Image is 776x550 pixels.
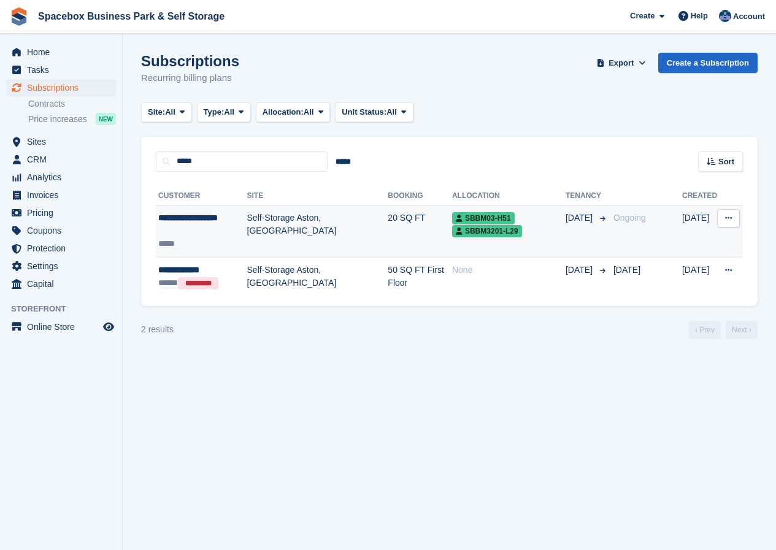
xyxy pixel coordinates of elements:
[6,151,116,168] a: menu
[27,169,101,186] span: Analytics
[566,264,595,277] span: [DATE]
[6,44,116,61] a: menu
[28,113,87,125] span: Price increases
[691,10,708,22] span: Help
[658,53,758,73] a: Create a Subscription
[27,61,101,78] span: Tasks
[27,318,101,335] span: Online Store
[141,53,239,69] h1: Subscriptions
[566,212,595,224] span: [DATE]
[11,303,122,315] span: Storefront
[566,186,609,206] th: Tenancy
[27,275,101,292] span: Capital
[6,240,116,257] a: menu
[386,106,397,118] span: All
[27,44,101,61] span: Home
[342,106,386,118] span: Unit Status:
[594,53,648,73] button: Export
[6,169,116,186] a: menu
[28,112,116,126] a: Price increases NEW
[96,113,116,125] div: NEW
[141,71,239,85] p: Recurring billing plans
[27,222,101,239] span: Coupons
[27,258,101,275] span: Settings
[6,318,116,335] a: menu
[27,151,101,168] span: CRM
[27,133,101,150] span: Sites
[6,275,116,292] a: menu
[156,186,247,206] th: Customer
[27,79,101,96] span: Subscriptions
[718,156,734,168] span: Sort
[682,258,717,296] td: [DATE]
[689,321,721,339] a: Previous
[27,204,101,221] span: Pricing
[224,106,234,118] span: All
[335,102,413,123] button: Unit Status: All
[452,264,566,277] div: None
[682,205,717,258] td: [DATE]
[141,323,174,336] div: 2 results
[452,186,566,206] th: Allocation
[452,212,515,224] span: SBBM03-H51
[27,186,101,204] span: Invoices
[27,240,101,257] span: Protection
[247,205,388,258] td: Self-Storage Aston, [GEOGRAPHIC_DATA]
[452,225,522,237] span: SBBM3201-L29
[733,10,765,23] span: Account
[388,186,452,206] th: Booking
[6,61,116,78] a: menu
[101,319,116,334] a: Preview store
[256,102,331,123] button: Allocation: All
[686,321,760,339] nav: Page
[726,321,758,339] a: Next
[304,106,314,118] span: All
[682,186,717,206] th: Created
[263,106,304,118] span: Allocation:
[613,265,640,275] span: [DATE]
[33,6,229,26] a: Spacebox Business Park & Self Storage
[141,102,192,123] button: Site: All
[6,133,116,150] a: menu
[28,98,116,110] a: Contracts
[6,79,116,96] a: menu
[6,204,116,221] a: menu
[719,10,731,22] img: Daud
[148,106,165,118] span: Site:
[204,106,225,118] span: Type:
[247,186,388,206] th: Site
[609,57,634,69] span: Export
[388,205,452,258] td: 20 SQ FT
[165,106,175,118] span: All
[388,258,452,296] td: 50 SQ FT First Floor
[197,102,251,123] button: Type: All
[247,258,388,296] td: Self-Storage Aston, [GEOGRAPHIC_DATA]
[613,213,646,223] span: Ongoing
[6,222,116,239] a: menu
[630,10,655,22] span: Create
[6,186,116,204] a: menu
[6,258,116,275] a: menu
[10,7,28,26] img: stora-icon-8386f47178a22dfd0bd8f6a31ec36ba5ce8667c1dd55bd0f319d3a0aa187defe.svg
